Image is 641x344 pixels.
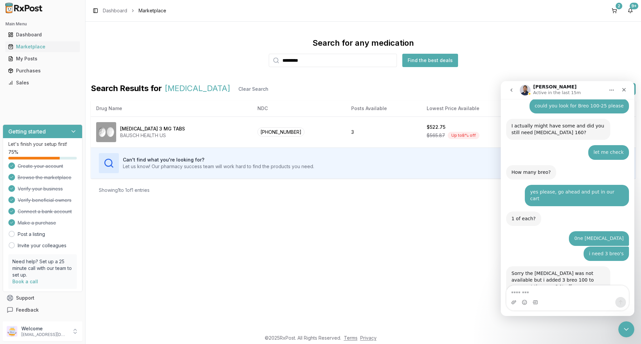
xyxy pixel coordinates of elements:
[21,325,68,332] p: Welcome
[5,77,80,89] a: Sales
[8,79,77,86] div: Sales
[421,100,524,116] th: Lowest Price Available
[99,187,150,194] div: Showing 1 to 1 of 1 entries
[8,141,77,147] p: Let's finish your setup first!
[91,100,252,116] th: Drug Name
[609,5,620,16] button: 2
[3,53,82,64] button: My Posts
[12,258,73,278] p: Need help? Set up a 25 minute call with our team to set up.
[8,149,18,155] span: 75 %
[8,67,77,74] div: Purchases
[3,77,82,88] button: Sales
[91,83,162,95] span: Search Results for
[123,156,314,163] h3: Can't find what you're looking for?
[3,65,82,76] button: Purchases
[3,41,82,52] button: Marketplace
[120,132,185,139] div: BAUSCH HEALTH US
[427,132,445,139] span: $565.87
[123,163,314,170] p: Let us know! Our pharmacy success team will work hard to find the products you need.
[5,65,80,77] a: Purchases
[7,326,17,337] img: User avatar
[139,7,166,14] span: Marketplace
[8,127,46,135] h3: Getting started
[18,186,63,192] span: Verify your business
[618,321,634,337] iframe: Intercom live chat
[5,41,80,53] a: Marketplace
[96,122,116,142] img: Trulance 3 MG TABS
[346,116,421,147] td: 3
[18,220,56,226] span: Make a purchase
[257,127,304,136] span: [PHONE_NUMBER]
[344,335,358,341] a: Terms
[5,29,80,41] a: Dashboard
[360,335,377,341] a: Privacy
[5,21,80,27] h2: Main Menu
[18,163,63,169] span: Create your account
[103,7,166,14] nav: breadcrumb
[448,132,479,139] div: Up to 8 % off
[18,242,66,249] a: Invite your colleagues
[312,38,414,48] div: Search for any medication
[18,208,72,215] span: Connect a bank account
[18,231,45,238] a: Post a listing
[625,5,636,16] button: 9+
[3,29,82,40] button: Dashboard
[16,307,39,313] span: Feedback
[233,83,274,95] button: Clear Search
[346,100,421,116] th: Posts Available
[18,174,71,181] span: Browse the marketplace
[8,31,77,38] div: Dashboard
[8,55,77,62] div: My Posts
[103,7,127,14] a: Dashboard
[402,54,458,67] button: Find the best deals
[5,53,80,65] a: My Posts
[252,100,346,116] th: NDC
[616,3,622,9] div: 2
[427,124,445,130] div: $522.75
[3,3,45,13] img: RxPost Logo
[8,43,77,50] div: Marketplace
[501,81,634,316] iframe: Intercom live chat
[3,304,82,316] button: Feedback
[165,83,230,95] span: [MEDICAL_DATA]
[12,279,38,284] a: Book a call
